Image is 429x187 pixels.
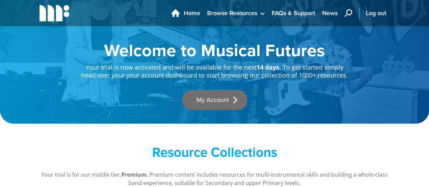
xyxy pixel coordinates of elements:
[272,9,315,18] span: FAQs & Support
[39,170,390,187] p: Your trial is for our middle tier, . Premium content includes resources for multi-instrumental sk...
[322,9,338,18] span: News
[81,144,349,160] h2: Resource Collections
[81,59,349,80] p: Your trial is now activated and will be available for the next . To get started simply head over ...
[182,90,247,110] a: My Account
[184,9,200,18] span: Home
[207,9,257,18] span: Browse Resources
[257,63,279,71] strong: 14 days
[121,171,147,178] strong: Premium
[81,41,349,59] h1: Welcome to Musical Futures
[366,9,386,18] span: Log out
